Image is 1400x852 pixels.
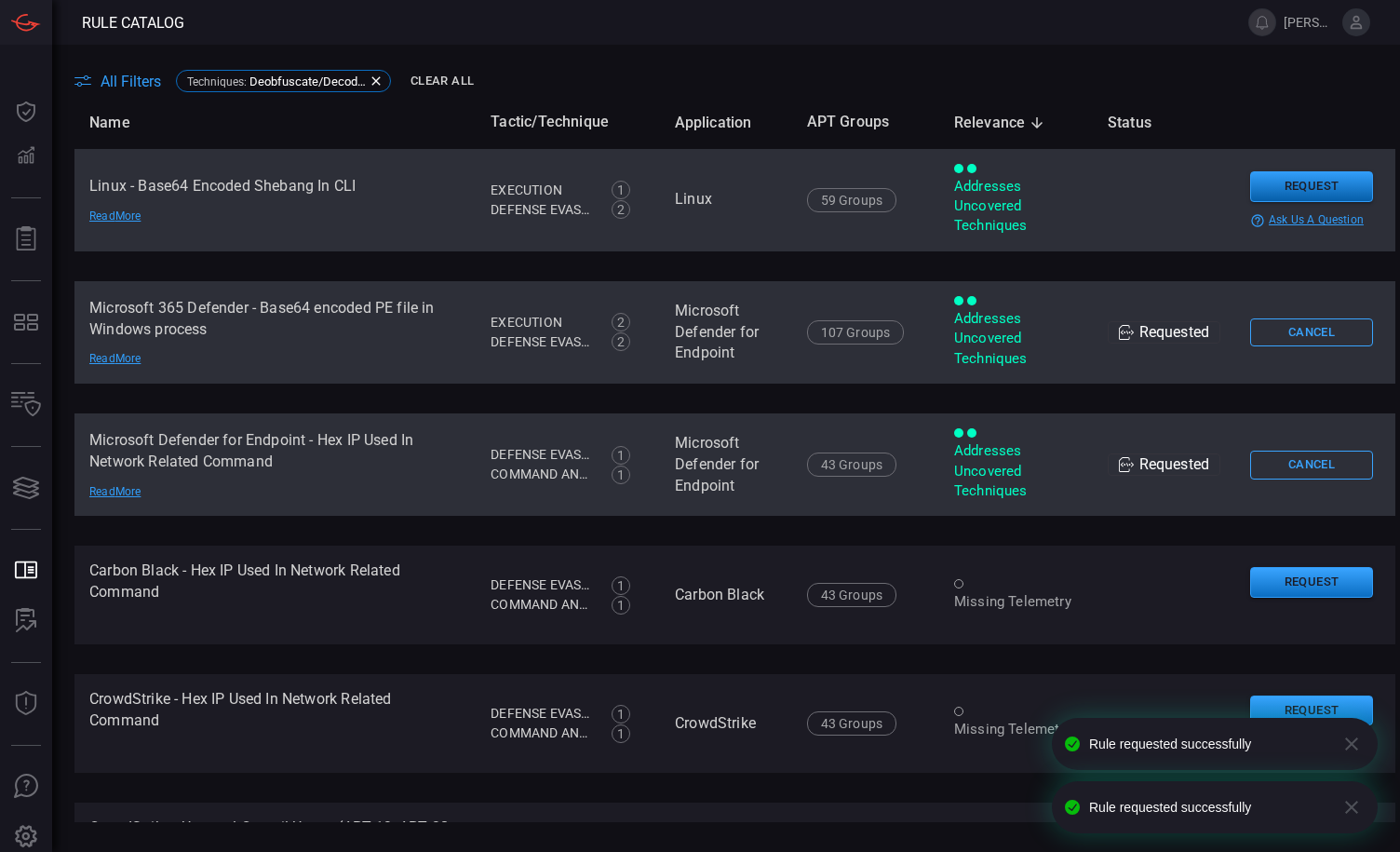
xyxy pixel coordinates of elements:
button: Ask Us A Question [4,764,48,809]
span: Deobfuscate/Decode Files or Information [249,74,366,88]
span: Techniques : [187,75,247,88]
button: Rule Catalog [4,548,48,593]
td: Carbon Black - Hex IP Used In Network Related Command [74,546,476,644]
div: 1 [612,705,630,724]
div: Addresses Uncovered Techniques [954,309,1078,369]
div: Requested [1108,321,1220,344]
div: Read More [89,484,220,499]
div: 2 [612,332,630,351]
div: 2 [612,313,630,331]
div: Command and Control [491,595,591,615]
div: Execution [491,313,591,332]
td: Carbon Black [660,546,792,644]
button: Inventory [4,383,48,427]
div: Defense Evasion [491,704,591,724]
div: 1 [612,466,630,484]
td: CrowdStrike [660,674,792,773]
button: MITRE - Detection Posture [4,300,48,345]
button: ALERT ANALYSIS [4,599,48,643]
div: 2 [612,200,630,219]
td: CrowdStrike - Hex IP Used In Network Related Command [74,674,476,773]
button: Request [1250,567,1373,598]
div: Rule requested successfully [1089,737,1327,751]
div: ask us a question [1250,213,1380,228]
button: Request [1250,171,1373,202]
button: Dashboard [4,89,48,134]
span: Status [1108,112,1176,134]
th: APT Groups [792,96,939,149]
div: 43 Groups [807,453,897,477]
div: 1 [612,576,630,595]
button: Threat Intelligence [4,682,48,726]
td: Microsoft Defender for Endpoint [660,413,792,516]
div: Addresses Uncovered Techniques [954,177,1078,237]
td: Microsoft Defender for Endpoint [660,281,792,384]
button: Request [1250,696,1373,726]
div: Execution [491,181,591,200]
span: Rule Catalog [82,14,184,32]
button: Clear All [406,67,478,96]
div: Command and Control [491,465,591,484]
div: Addresses Uncovered Techniques [954,441,1078,501]
div: 1 [612,181,630,199]
td: Linux [660,149,792,251]
button: Detections [4,134,48,179]
th: Tactic/Technique [476,96,660,149]
button: Reports [4,217,48,262]
div: 1 [612,446,630,465]
div: 59 Groups [807,188,897,212]
div: 43 Groups [807,711,897,736]
div: Requested [1108,453,1220,476]
span: Name [89,112,155,134]
td: Microsoft Defender for Endpoint - Hex IP Used In Network Related Command [74,413,476,516]
button: Cancel [1250,451,1373,480]
div: Defense Evasion [491,445,591,465]
div: 107 Groups [807,320,905,345]
div: Rule requested successfully [1089,800,1327,815]
td: Linux - Base64 Encoded Shebang In CLI [74,149,476,251]
span: Application [675,112,776,134]
span: Relevance [954,112,1050,134]
div: 1 [612,596,630,615]
div: Defense Evasion [491,332,591,352]
div: Defense Evasion [491,200,591,220]
div: Defense Evasion [491,575,591,595]
div: Command and Control [491,724,591,743]
button: Cancel [1250,318,1373,347]
button: Cards [4,466,48,510]
td: Microsoft 365 Defender - Base64 encoded PE file in Windows process [74,281,476,384]
div: 43 Groups [807,583,897,607]
div: Read More [89,352,220,367]
span: All Filters [101,73,161,90]
button: All Filters [74,73,161,90]
div: Missing Telemetry [954,720,1078,739]
div: Techniques:Deobfuscate/Decode Files or Information [176,70,391,92]
span: [PERSON_NAME].[PERSON_NAME] [1284,15,1335,30]
div: Read More [89,209,220,223]
div: Missing Telemetry [954,592,1078,612]
div: 1 [612,724,630,743]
